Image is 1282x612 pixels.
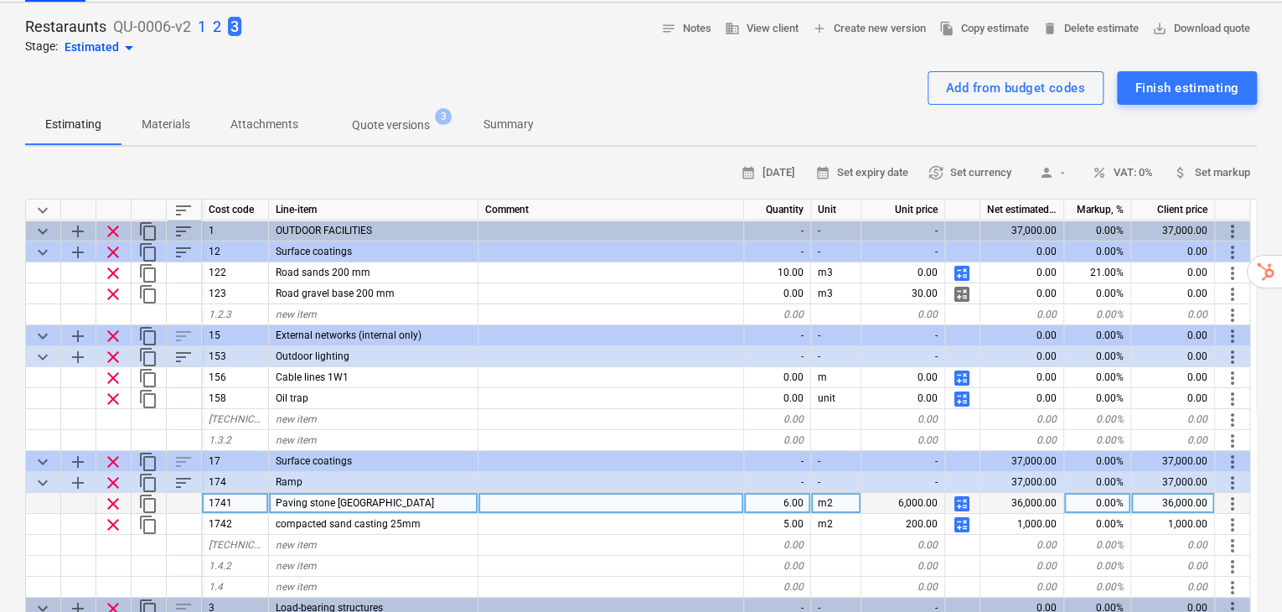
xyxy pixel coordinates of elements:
div: 37,000.00 [980,472,1064,493]
button: Add from budget codes [928,71,1104,105]
div: 0.00% [1064,535,1131,556]
div: Line-item [269,200,478,220]
span: Duplicate category [138,473,158,493]
div: Client price [1131,200,1215,220]
div: 0.00 [1131,262,1215,283]
span: More actions [1223,578,1243,598]
span: More actions [1223,410,1243,430]
div: 0.00% [1064,346,1131,367]
span: More actions [1223,242,1243,262]
div: 1742 [202,514,269,535]
button: 1 [198,16,206,38]
div: 0.00 [861,409,945,430]
div: - [744,220,811,241]
div: 0.00 [980,535,1064,556]
span: More actions [1223,347,1243,367]
span: Add sub category to row [68,473,88,493]
div: 37,000.00 [980,451,1064,472]
div: 156 [202,367,269,388]
div: 0.00 [1131,409,1215,430]
div: 0.00 [980,367,1064,388]
p: Estimating [45,116,101,133]
div: 1 [202,220,269,241]
span: Paving stone Nunnakivi hall [276,497,434,509]
span: - [1031,163,1072,183]
span: Duplicate category [138,347,158,367]
div: 0.00 [861,535,945,556]
div: 37,000.00 [1131,451,1215,472]
button: Finish estimating [1117,71,1257,105]
button: - [1025,160,1078,186]
p: Restaraunts [25,17,106,37]
span: Remove row [103,242,123,262]
span: Collapse category [33,221,53,241]
div: 0.00% [1064,451,1131,472]
div: 12 [202,241,269,262]
div: 0.00 [980,346,1064,367]
div: 6,000.00 [861,493,945,514]
div: 1,000.00 [1131,514,1215,535]
button: View client [718,16,805,42]
div: - [811,472,861,493]
div: 0.00% [1064,493,1131,514]
span: Collapse category [33,242,53,262]
div: m2 [811,493,861,514]
div: m2 [811,514,861,535]
div: Comment [478,200,744,220]
span: Surface coatings [276,455,352,467]
div: Unit price [861,200,945,220]
div: - [744,472,811,493]
span: arrow_drop_down [119,38,139,58]
span: Remove row [103,452,123,472]
span: More actions [1223,305,1243,325]
div: 0.00 [980,325,1064,346]
div: Unit [811,200,861,220]
div: 0.00 [744,388,811,409]
span: Road sands 200 mm [276,267,370,278]
div: 0.00 [980,577,1064,598]
span: Set currency [928,163,1011,183]
div: Estimated [65,38,139,58]
span: Manage detailed breakdown for the row [952,263,972,283]
span: Duplicate category [138,452,158,472]
span: Duplicate row [138,515,158,535]
div: 0.00% [1064,388,1131,409]
span: calendar_month [741,165,756,180]
div: - [861,325,945,346]
div: - [861,346,945,367]
span: More actions [1223,494,1243,514]
div: - [744,451,811,472]
div: - [811,346,861,367]
div: 0.00% [1064,325,1131,346]
span: Manage detailed breakdown for the row [952,284,972,304]
div: 0.00 [861,367,945,388]
div: 36,000.00 [980,493,1064,514]
span: Remove row [103,326,123,346]
div: 158 [202,388,269,409]
div: 0.00 [1131,283,1215,304]
span: Sort rows within category [173,347,194,367]
div: 37,000.00 [1131,472,1215,493]
div: unit [811,388,861,409]
div: 0.00 [980,262,1064,283]
div: 0.00% [1064,241,1131,262]
span: View client [725,19,799,39]
span: 1.2.3 [209,309,231,320]
div: 0.00 [861,304,945,325]
button: Set expiry date [809,160,915,186]
div: - [744,241,811,262]
span: External networks (internal only) [276,329,421,341]
div: 0.00 [1131,535,1215,556]
div: 0.00% [1064,220,1131,241]
div: 123 [202,283,269,304]
span: notes [661,21,676,36]
span: Sort rows within table [173,200,194,220]
div: 1,000.00 [980,514,1064,535]
div: 0.00% [1064,577,1131,598]
span: More actions [1223,284,1243,304]
div: Net estimated cost [980,200,1064,220]
span: More actions [1223,263,1243,283]
div: 6.00 [744,493,811,514]
span: new item [276,581,317,593]
div: 15 [202,325,269,346]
